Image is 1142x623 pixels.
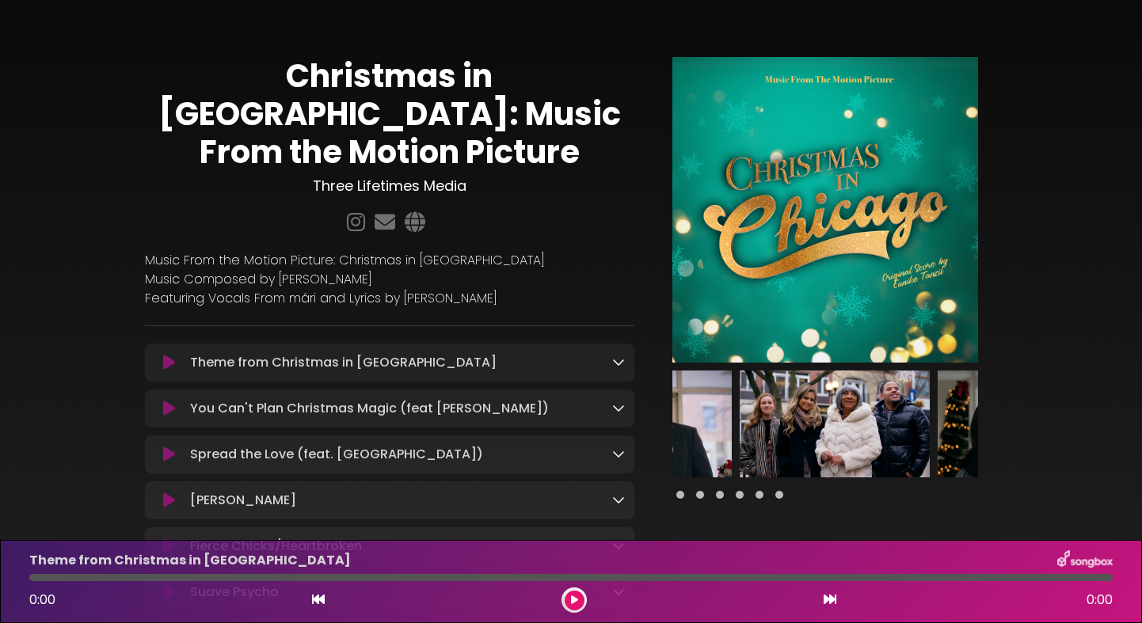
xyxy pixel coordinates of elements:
[190,491,296,510] p: [PERSON_NAME]
[145,270,634,289] p: Music Composed by [PERSON_NAME]
[190,353,497,372] p: Theme from Christmas in [GEOGRAPHIC_DATA]
[145,177,634,195] h3: Three Lifetimes Media
[1057,550,1113,571] img: songbox-logo-white.png
[672,57,978,363] img: Main Media
[190,537,362,556] p: Fierce Chicks/Heartbroken
[190,399,549,418] p: You Can't Plan Christmas Magic (feat [PERSON_NAME])
[145,251,634,270] p: Music From the Motion Picture: Christmas in [GEOGRAPHIC_DATA]
[740,370,930,477] img: WISd5RfRYqpUJh47RNHh
[29,591,55,609] span: 0:00
[938,370,1128,477] img: OVRKh1s2TZSM9vKDQ33v
[29,551,351,570] p: Theme from Christmas in [GEOGRAPHIC_DATA]
[145,289,634,308] p: Featuring Vocals From mári and Lyrics by [PERSON_NAME]
[1087,591,1113,610] span: 0:00
[145,57,634,171] h1: Christmas in [GEOGRAPHIC_DATA]: Music From the Motion Picture
[190,445,483,464] p: Spread the Love (feat. [GEOGRAPHIC_DATA])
